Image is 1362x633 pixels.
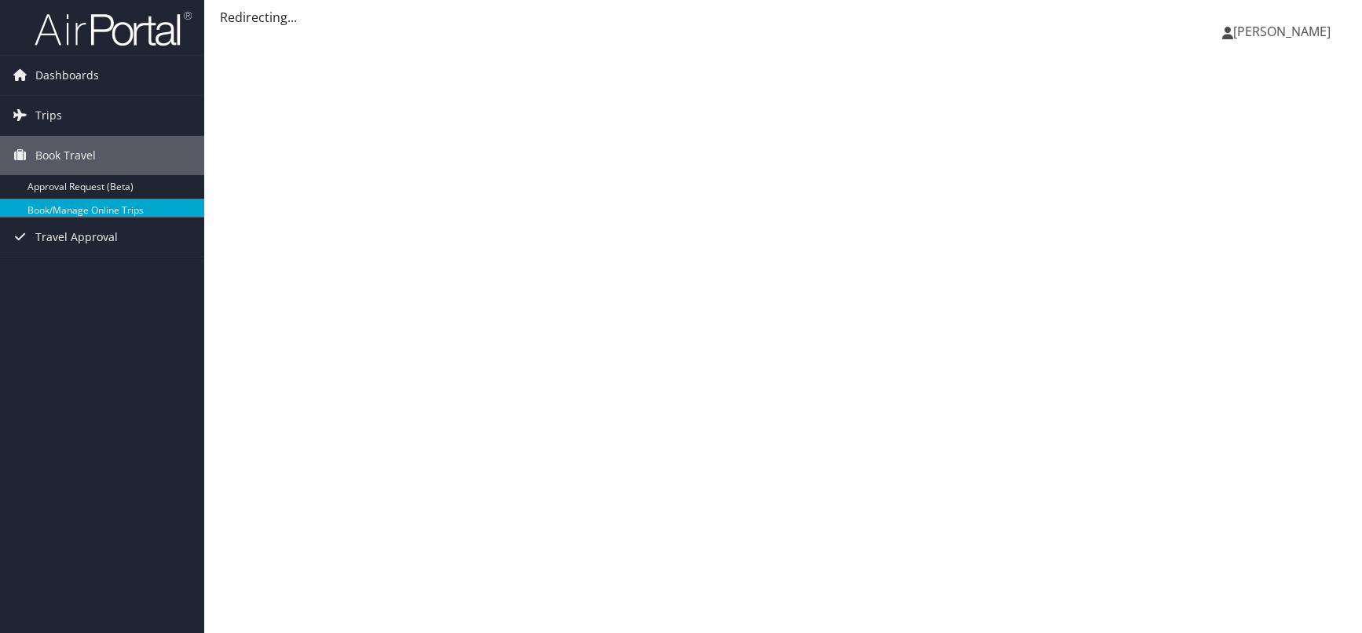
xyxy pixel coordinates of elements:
span: Travel Approval [35,218,118,257]
img: airportal-logo.png [35,10,192,47]
span: Dashboards [35,56,99,95]
span: [PERSON_NAME] [1233,23,1331,40]
span: Book Travel [35,136,96,175]
div: Redirecting... [220,8,1346,27]
a: [PERSON_NAME] [1222,8,1346,55]
span: Trips [35,96,62,135]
